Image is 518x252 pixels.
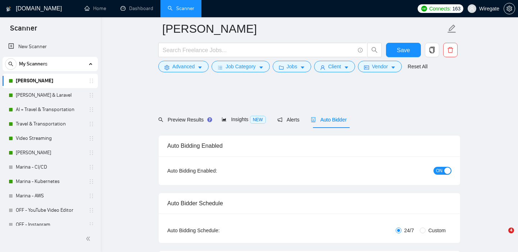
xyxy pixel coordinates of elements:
[277,117,300,123] span: Alerts
[226,63,255,70] span: Job Category
[367,43,382,57] button: search
[279,65,284,70] span: folder
[494,228,511,245] iframe: Intercom live chat
[88,92,94,98] span: holder
[391,65,396,70] span: caret-down
[88,179,94,184] span: holder
[172,63,195,70] span: Advanced
[386,43,421,57] button: Save
[4,23,43,38] span: Scanner
[300,65,305,70] span: caret-down
[421,6,427,12] img: upwork-logo.png
[164,65,169,70] span: setting
[206,116,213,123] div: Tooltip anchor
[447,24,456,33] span: edit
[167,167,262,175] div: Auto Bidding Enabled:
[8,40,92,54] a: New Scanner
[453,5,460,13] span: 163
[401,226,417,234] span: 24/7
[314,61,355,72] button: userClientcaret-down
[273,61,312,72] button: folderJobscaret-down
[443,43,458,57] button: delete
[16,146,84,160] a: [PERSON_NAME]
[328,63,341,70] span: Client
[16,74,84,88] a: [PERSON_NAME]
[425,43,439,57] button: copy
[162,20,446,38] input: Scanner name...
[167,193,451,214] div: Auto Bidder Schedule
[426,226,449,234] span: Custom
[508,228,514,233] span: 4
[88,150,94,156] span: holder
[222,117,227,122] span: area-chart
[5,61,16,67] span: search
[88,107,94,113] span: holder
[287,63,297,70] span: Jobs
[16,217,84,232] a: OFF - Instagram
[16,203,84,217] a: OFF - YouTube Video Editor
[167,136,451,156] div: Auto Bidding Enabled
[358,61,402,72] button: idcardVendorcaret-down
[197,65,203,70] span: caret-down
[320,65,325,70] span: user
[163,46,355,55] input: Search Freelance Jobs...
[5,58,17,70] button: search
[364,65,369,70] span: idcard
[158,61,209,72] button: settingAdvancedcaret-down
[158,117,210,123] span: Preview Results
[344,65,349,70] span: caret-down
[168,5,194,12] a: searchScanner
[358,48,363,52] span: info-circle
[368,47,381,53] span: search
[16,102,84,117] a: AI + Travel & Transportation
[16,88,84,102] a: [PERSON_NAME] & Laravel
[85,5,106,12] a: homeHome
[250,116,266,124] span: NEW
[408,63,427,70] a: Reset All
[436,167,442,175] span: ON
[88,193,94,199] span: holder
[444,47,457,53] span: delete
[88,164,94,170] span: holder
[222,116,265,122] span: Insights
[88,207,94,213] span: holder
[16,131,84,146] a: Video Streaming
[16,160,84,174] a: Marina - CI/CD
[3,40,98,54] li: New Scanner
[311,117,346,123] span: Auto Bidder
[397,46,410,55] span: Save
[504,6,515,12] a: setting
[429,5,451,13] span: Connects:
[88,136,94,141] span: holder
[86,235,93,242] span: double-left
[212,61,269,72] button: barsJob Categorycaret-down
[167,226,262,234] div: Auto Bidding Schedule:
[19,57,47,71] span: My Scanners
[6,3,11,15] img: logo
[259,65,264,70] span: caret-down
[504,3,515,14] button: setting
[16,117,84,131] a: Travel & Transportation
[425,47,439,53] span: copy
[88,121,94,127] span: holder
[16,189,84,203] a: Marina - AWS
[218,65,223,70] span: bars
[311,117,316,122] span: robot
[158,117,163,122] span: search
[469,6,474,11] span: user
[88,78,94,84] span: holder
[88,222,94,228] span: holder
[372,63,388,70] span: Vendor
[277,117,282,122] span: notification
[121,5,153,12] a: dashboardDashboard
[16,174,84,189] a: Marina - Kubernetes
